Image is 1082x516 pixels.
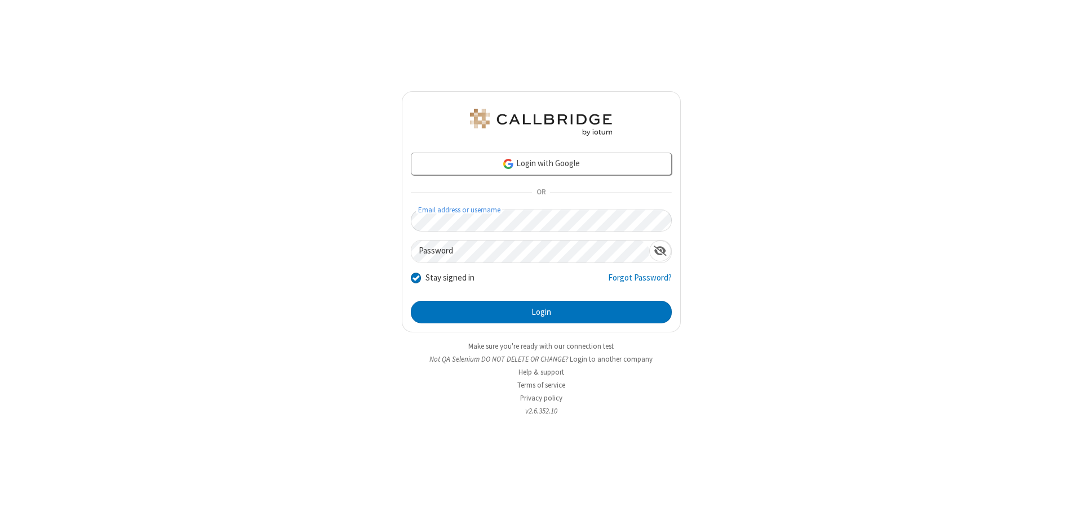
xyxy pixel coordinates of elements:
label: Stay signed in [425,272,475,284]
div: Show password [649,241,671,261]
input: Password [411,241,649,263]
button: Login to another company [570,354,653,364]
a: Privacy policy [520,393,562,403]
a: Login with Google [411,153,672,175]
img: google-icon.png [502,158,515,170]
input: Email address or username [411,210,672,232]
a: Terms of service [517,380,565,390]
a: Make sure you're ready with our connection test [468,341,614,351]
a: Forgot Password? [608,272,672,293]
li: Not QA Selenium DO NOT DELETE OR CHANGE? [402,354,681,364]
button: Login [411,301,672,323]
span: OR [532,185,550,201]
li: v2.6.352.10 [402,406,681,416]
a: Help & support [518,367,564,377]
img: QA Selenium DO NOT DELETE OR CHANGE [468,109,614,136]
